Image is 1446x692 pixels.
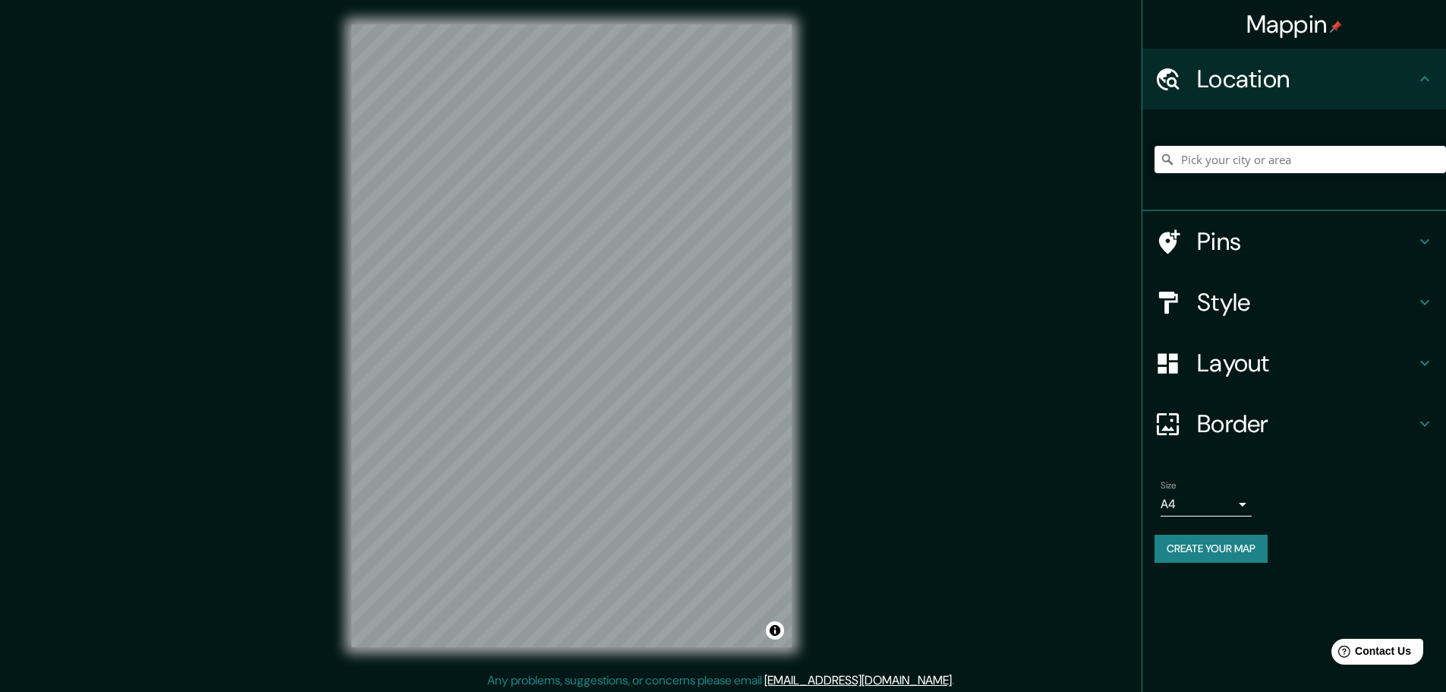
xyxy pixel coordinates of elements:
[1197,226,1416,257] h4: Pins
[1161,492,1252,517] div: A4
[1197,348,1416,378] h4: Layout
[351,24,792,647] canvas: Map
[764,672,952,688] a: [EMAIL_ADDRESS][DOMAIN_NAME]
[1142,333,1446,393] div: Layout
[1142,393,1446,454] div: Border
[1161,479,1177,492] label: Size
[954,671,956,690] div: .
[1330,21,1342,33] img: pin-icon.png
[766,621,784,640] button: Toggle attribution
[1142,272,1446,333] div: Style
[1246,9,1343,39] h4: Mappin
[956,671,959,690] div: .
[1155,535,1268,563] button: Create your map
[1142,211,1446,272] div: Pins
[1142,49,1446,109] div: Location
[1197,287,1416,318] h4: Style
[1197,409,1416,439] h4: Border
[1197,64,1416,94] h4: Location
[487,671,954,690] p: Any problems, suggestions, or concerns please email .
[1311,633,1429,675] iframe: Help widget launcher
[1155,146,1446,173] input: Pick your city or area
